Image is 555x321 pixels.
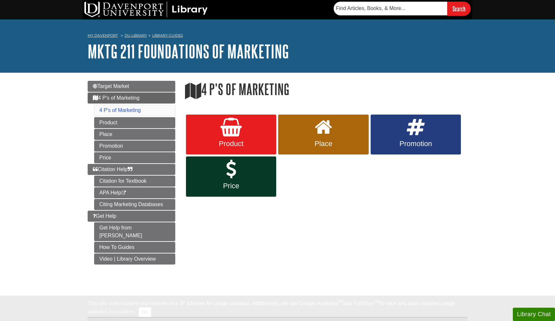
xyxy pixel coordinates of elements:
a: Citation Help [88,164,175,175]
a: Product [186,115,276,155]
a: Read More [109,309,135,315]
a: 4 P's of Marketing [88,93,175,104]
span: 4 P's of Marketing [93,95,140,101]
span: Get Help [93,213,116,219]
a: Price [94,152,175,163]
div: This site uses cookies and records your IP address for usage statistics. Additionally, we use Goo... [88,300,467,317]
a: Get Help from [PERSON_NAME] [94,222,175,241]
img: DU Library [84,2,208,17]
a: Product [94,117,175,128]
h1: 4 P's of Marketing [185,81,467,99]
a: Target Market [88,81,175,92]
a: My Davenport [88,33,118,38]
a: How To Guides [94,242,175,253]
a: 4 P's of Marketing [99,107,141,113]
div: Guide Page Menu [88,81,175,265]
input: Search [447,2,471,16]
sup: TM [374,300,379,304]
input: Find Articles, Books, & More... [334,2,447,15]
span: Price [191,182,271,190]
a: Citing Marketing Databases [94,199,175,210]
button: Library Chat [513,308,555,321]
a: Promotion [94,141,175,152]
a: Library Guides [152,33,183,38]
a: Place [278,115,368,155]
sup: TM [338,300,343,304]
span: Citation Help [93,167,132,172]
a: MKTG 211 Foundations of Marketing [88,41,289,61]
a: Price [186,156,276,197]
span: Target Market [93,83,129,89]
form: Searches DU Library's articles, books, and more [334,2,471,16]
span: Product [191,140,271,148]
button: Close [139,307,151,317]
a: Promotion [371,115,461,155]
nav: breadcrumb [88,31,467,42]
a: DU Library [125,33,147,38]
a: Video | Library Overview [94,253,175,265]
span: Place [283,140,364,148]
i: This link opens in a new window [121,191,127,195]
a: Citation for Textbook [94,176,175,187]
span: Promotion [376,140,456,148]
a: Get Help [88,211,175,222]
a: Place [94,129,175,140]
a: APA Help [94,187,175,198]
